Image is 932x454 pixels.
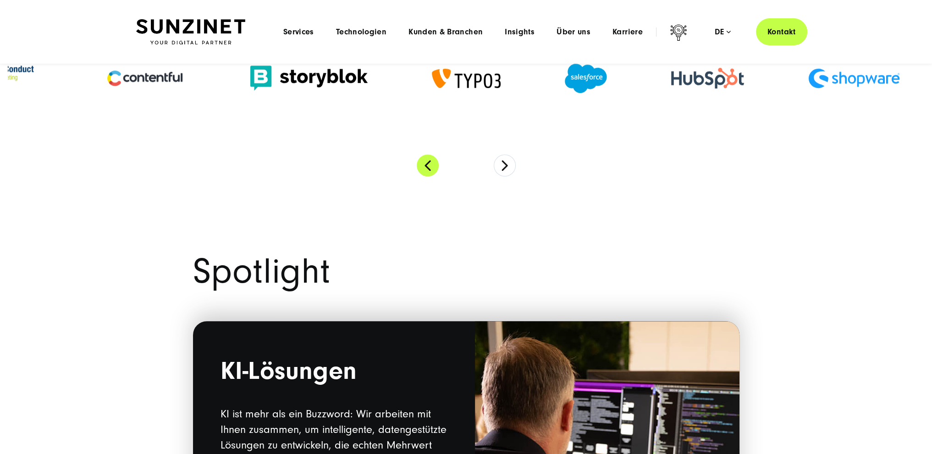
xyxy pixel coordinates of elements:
[221,358,447,388] h2: KI-Lösungen
[756,18,807,45] a: Kontakt
[715,27,731,37] div: de
[808,68,900,88] img: Shopware Partner Agentur - Digitalagentur SUNZINET
[417,154,439,176] button: Previous
[193,254,739,289] h2: Spotlight
[283,27,314,37] a: Services
[250,66,368,91] img: Storyblok logo Storyblok Headless CMS Agentur SUNZINET (1)
[671,68,744,88] img: HubSpot Gold Partner Agentur - Digitalagentur SUNZINET
[565,64,607,93] img: Salesforce Partner Agentur - Digitalagentur SUNZINET
[505,27,535,37] a: Insights
[612,27,643,37] a: Karriere
[432,69,501,88] img: TYPO3 Gold Memeber Agentur - Digitalagentur für TYPO3 CMS Entwicklung SUNZINET
[104,63,186,94] img: Contentful Partneragentur - Digitalagentur für headless CMS Entwicklung SUNZINET
[557,27,590,37] a: Über uns
[136,19,245,45] img: SUNZINET Full Service Digital Agentur
[494,154,516,176] button: Next
[408,27,483,37] a: Kunden & Branchen
[336,27,386,37] a: Technologien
